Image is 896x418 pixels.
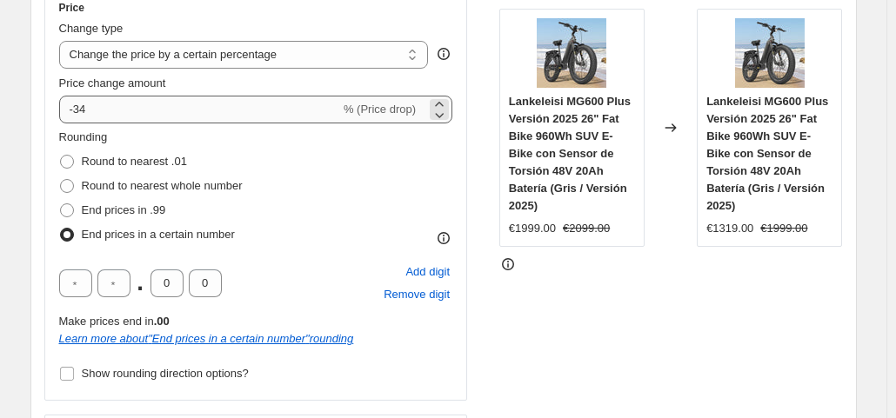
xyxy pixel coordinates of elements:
span: Round to nearest whole number [82,179,243,192]
span: Price change amount [59,76,166,90]
img: 0-2_80x.jpg [735,18,805,88]
i: Learn more about " End prices in a certain number " rounding [59,332,354,345]
span: Remove digit [384,286,450,303]
span: Round to nearest .01 [82,155,187,168]
span: . [136,269,145,297]
span: Make prices end in [59,315,170,328]
span: Lankeleisi MG600 Plus Versión 2025 26" Fat Bike 960Wh SUV E-Bike con Sensor de Torsión 48V 20Ah B... [706,95,828,212]
input: -15 [59,96,340,123]
span: % (Price drop) [344,103,416,116]
a: Learn more about"End prices in a certain number"rounding [59,332,354,345]
strike: €1999.00 [760,220,807,237]
div: €1999.00 [509,220,556,237]
span: Add digit [405,263,450,281]
strike: €2099.00 [563,220,610,237]
h3: Price [59,1,84,15]
b: .00 [154,315,170,328]
span: Change type [59,22,124,35]
button: Remove placeholder [381,283,452,306]
input: ﹡ [189,269,222,297]
span: End prices in a certain number [82,228,235,241]
span: Lankeleisi MG600 Plus Versión 2025 26" Fat Bike 960Wh SUV E-Bike con Sensor de Torsión 48V 20Ah B... [509,95,631,212]
input: ﹡ [59,269,92,297]
span: Rounding [59,130,108,143]
div: €1319.00 [706,220,753,237]
span: End prices in .99 [82,203,166,216]
input: ﹡ [97,269,130,297]
div: help [435,45,452,63]
input: ﹡ [150,269,184,297]
span: Show rounding direction options? [82,367,249,380]
button: Add placeholder [403,261,452,283]
img: 0-2_80x.jpg [537,18,606,88]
